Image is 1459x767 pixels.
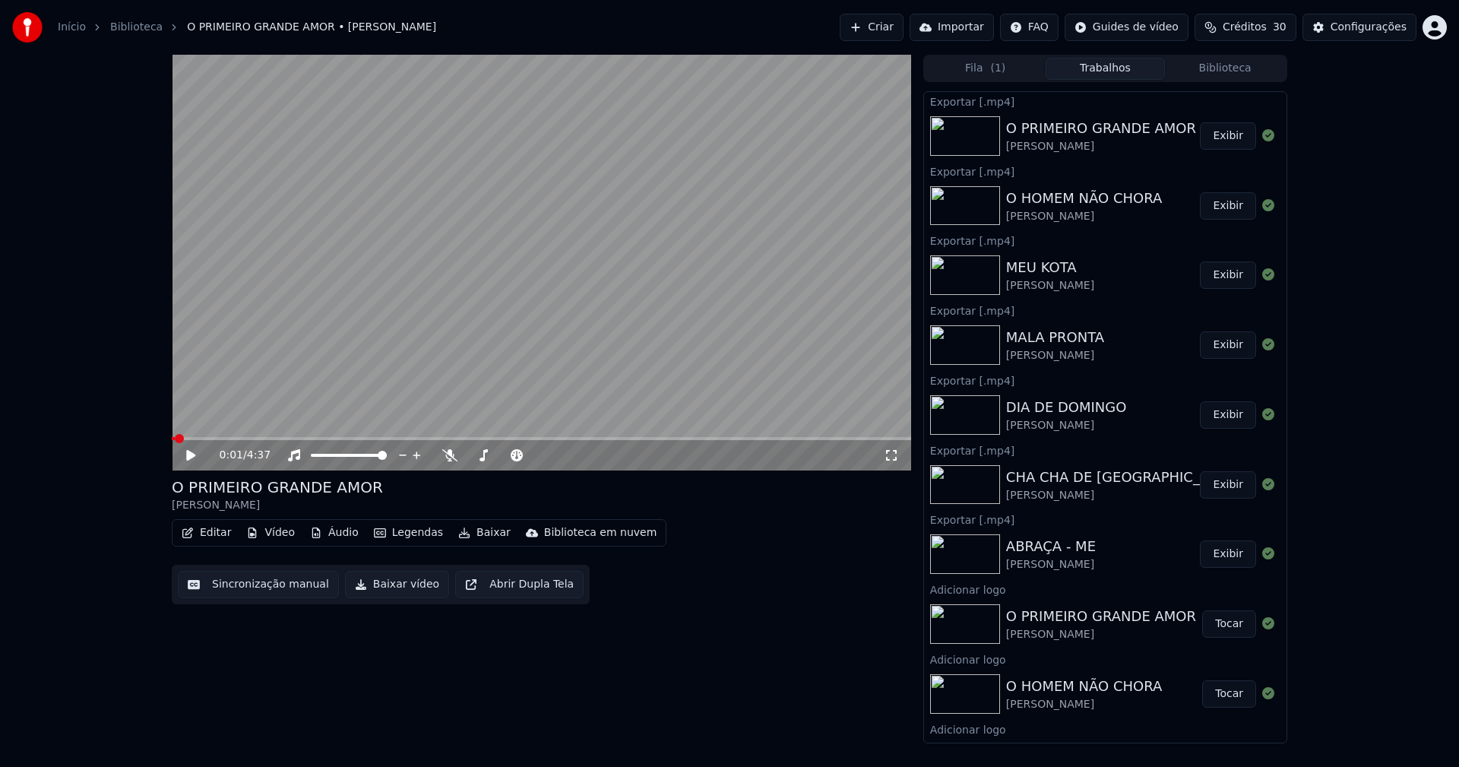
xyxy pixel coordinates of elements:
div: O HOMEM NÃO CHORA [1006,676,1162,697]
div: Configurações [1331,20,1407,35]
button: Áudio [304,522,365,544]
div: Exportar [.mp4] [924,510,1287,528]
button: Fila [926,58,1046,80]
div: Adicionar logo [924,720,1287,738]
a: Início [58,20,86,35]
div: [PERSON_NAME] [1006,209,1162,224]
div: [PERSON_NAME] [172,498,383,513]
nav: breadcrumb [58,20,436,35]
div: Exportar [.mp4] [924,162,1287,180]
a: Biblioteca [110,20,163,35]
button: Vídeo [240,522,301,544]
div: [PERSON_NAME] [1006,697,1162,712]
div: Adicionar logo [924,580,1287,598]
div: DIA DE DOMINGO [1006,397,1127,418]
span: O PRIMEIRO GRANDE AMOR • [PERSON_NAME] [187,20,436,35]
div: [PERSON_NAME] [1006,418,1127,433]
div: Exportar [.mp4] [924,92,1287,110]
div: O HOMEM NÃO CHORA [1006,188,1162,209]
div: / [220,448,256,463]
button: Importar [910,14,994,41]
span: 0:01 [220,448,243,463]
div: Adicionar logo [924,650,1287,668]
button: Tocar [1202,680,1256,708]
span: ( 1 ) [990,61,1005,76]
span: 4:37 [247,448,271,463]
button: Biblioteca [1165,58,1285,80]
span: Créditos [1223,20,1267,35]
button: Créditos30 [1195,14,1296,41]
div: Exportar [.mp4] [924,301,1287,319]
div: Exportar [.mp4] [924,441,1287,459]
button: Guides de vídeo [1065,14,1188,41]
button: Exibir [1200,401,1256,429]
div: [PERSON_NAME] [1006,278,1094,293]
img: youka [12,12,43,43]
button: Configurações [1302,14,1416,41]
button: Exibir [1200,261,1256,289]
div: [PERSON_NAME] [1006,627,1196,642]
button: Legendas [368,522,449,544]
button: Exibir [1200,122,1256,150]
button: FAQ [1000,14,1059,41]
button: Exibir [1200,540,1256,568]
button: Tocar [1202,610,1256,638]
div: Biblioteca em nuvem [544,525,657,540]
div: MALA PRONTA [1006,327,1104,348]
div: [PERSON_NAME] [1006,488,1240,503]
div: MEU KOTA [1006,257,1094,278]
span: 30 [1273,20,1287,35]
button: Trabalhos [1046,58,1166,80]
button: Exibir [1200,471,1256,499]
div: O PRIMEIRO GRANDE AMOR [1006,118,1196,139]
button: Exibir [1200,331,1256,359]
button: Abrir Dupla Tela [455,571,584,598]
div: O PRIMEIRO GRANDE AMOR [1006,606,1196,627]
button: Exibir [1200,192,1256,220]
button: Criar [840,14,904,41]
button: Baixar [452,522,517,544]
div: Exportar [.mp4] [924,371,1287,389]
button: Sincronização manual [178,571,339,598]
div: [PERSON_NAME] [1006,348,1104,363]
div: [PERSON_NAME] [1006,557,1096,572]
div: O PRIMEIRO GRANDE AMOR [172,477,383,498]
div: [PERSON_NAME] [1006,139,1196,154]
div: CHA CHA DE [GEOGRAPHIC_DATA] [1006,467,1240,488]
button: Baixar vídeo [345,571,449,598]
button: Editar [176,522,237,544]
div: ABRAÇA - ME [1006,536,1096,557]
div: Exportar [.mp4] [924,231,1287,249]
